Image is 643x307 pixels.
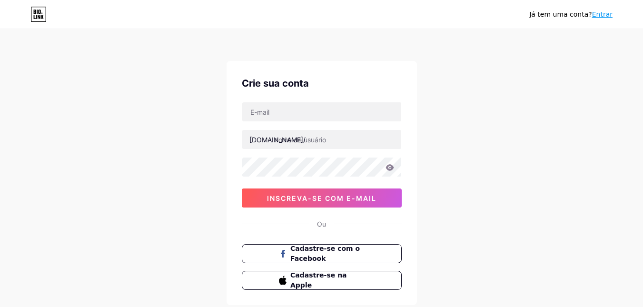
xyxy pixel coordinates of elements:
[242,271,402,290] button: Cadastre-se na Apple
[242,78,309,89] font: Crie sua conta
[242,244,402,263] button: Cadastre-se com o Facebook
[267,194,376,202] font: inscreva-se com e-mail
[242,188,402,208] button: inscreva-se com e-mail
[242,102,401,121] input: E-mail
[592,10,613,18] a: Entrar
[529,10,592,18] font: Já tem uma conta?
[249,136,306,144] font: [DOMAIN_NAME]/
[290,271,347,289] font: Cadastre-se na Apple
[242,130,401,149] input: nome de usuário
[317,220,326,228] font: Ou
[290,245,360,262] font: Cadastre-se com o Facebook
